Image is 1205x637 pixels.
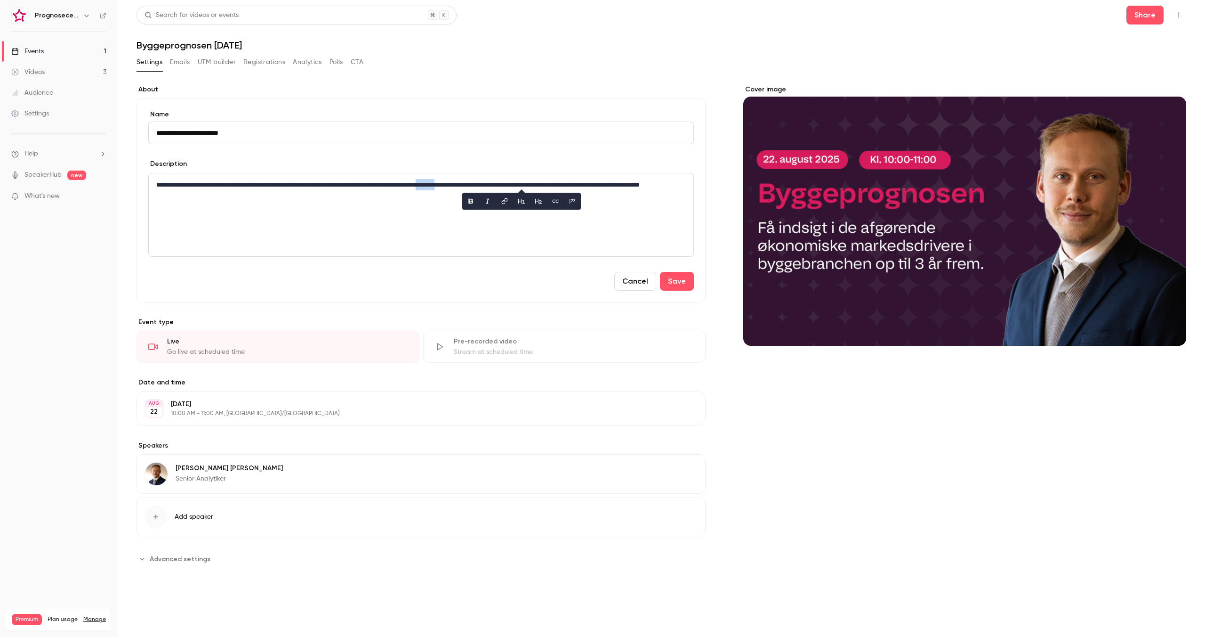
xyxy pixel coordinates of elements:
span: Add speaker [175,512,213,522]
a: Manage [83,616,106,623]
button: Registrations [243,55,285,70]
div: AUG [145,400,162,407]
button: Cancel [614,272,656,291]
p: [PERSON_NAME] [PERSON_NAME] [176,464,283,473]
label: Cover image [743,85,1186,94]
img: Lasse Lundqvist [145,463,168,485]
button: Polls [329,55,343,70]
section: description [148,173,694,257]
button: Share [1126,6,1164,24]
button: Analytics [293,55,322,70]
button: Settings [137,55,162,70]
div: Domain Overview [36,56,84,62]
div: Pre-recorded video [454,337,694,346]
button: link [497,194,512,209]
img: tab_keywords_by_traffic_grey.svg [94,55,101,62]
div: LiveGo live at scheduled time [137,331,419,363]
div: Settings [11,109,49,118]
button: italic [480,194,495,209]
div: Stream at scheduled time [454,347,694,357]
div: Lasse Lundqvist[PERSON_NAME] [PERSON_NAME]Senior Analytiker [137,454,706,494]
button: blockquote [565,194,580,209]
button: Add speaker [137,498,706,536]
img: logo_orange.svg [15,15,23,23]
span: What's new [24,191,60,201]
div: Keywords by Traffic [104,56,159,62]
label: Speakers [137,441,706,450]
div: Events [11,47,44,56]
button: Save [660,272,694,291]
p: 10:00 AM - 11:00 AM, [GEOGRAPHIC_DATA]/[GEOGRAPHIC_DATA] [171,410,656,417]
div: Live [167,337,408,346]
div: Videos [11,67,45,77]
span: Help [24,149,38,159]
button: CTA [351,55,363,70]
button: bold [463,194,478,209]
div: Domain: [DOMAIN_NAME] [24,24,104,32]
label: Date and time [137,378,706,387]
button: UTM builder [198,55,236,70]
span: Premium [12,614,42,625]
p: Senior Analytiker [176,474,283,483]
img: tab_domain_overview_orange.svg [25,55,33,62]
section: Cover image [743,85,1186,346]
div: Go live at scheduled time [167,347,408,357]
div: Pre-recorded videoStream at scheduled time [423,331,706,363]
span: new [67,171,86,180]
label: About [137,85,706,94]
img: Prognosecenteret | Powered by Hubexo [12,8,27,23]
li: help-dropdown-opener [11,149,106,159]
span: Plan usage [48,616,78,623]
p: [DATE] [171,400,656,409]
span: Advanced settings [150,554,210,564]
div: v 4.0.25 [26,15,46,23]
p: Event type [137,318,706,327]
div: editor [149,173,693,256]
section: Advanced settings [137,551,706,566]
p: 22 [150,407,158,416]
img: website_grey.svg [15,24,23,32]
label: Description [148,159,187,169]
label: Name [148,110,694,119]
button: Emails [170,55,190,70]
div: Search for videos or events [145,10,239,20]
h6: Prognosecenteret | Powered by Hubexo [35,11,79,20]
div: Audience [11,88,53,98]
h1: Byggeprognosen [DATE] [137,40,1186,51]
button: Advanced settings [137,551,216,566]
a: SpeakerHub [24,170,62,180]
